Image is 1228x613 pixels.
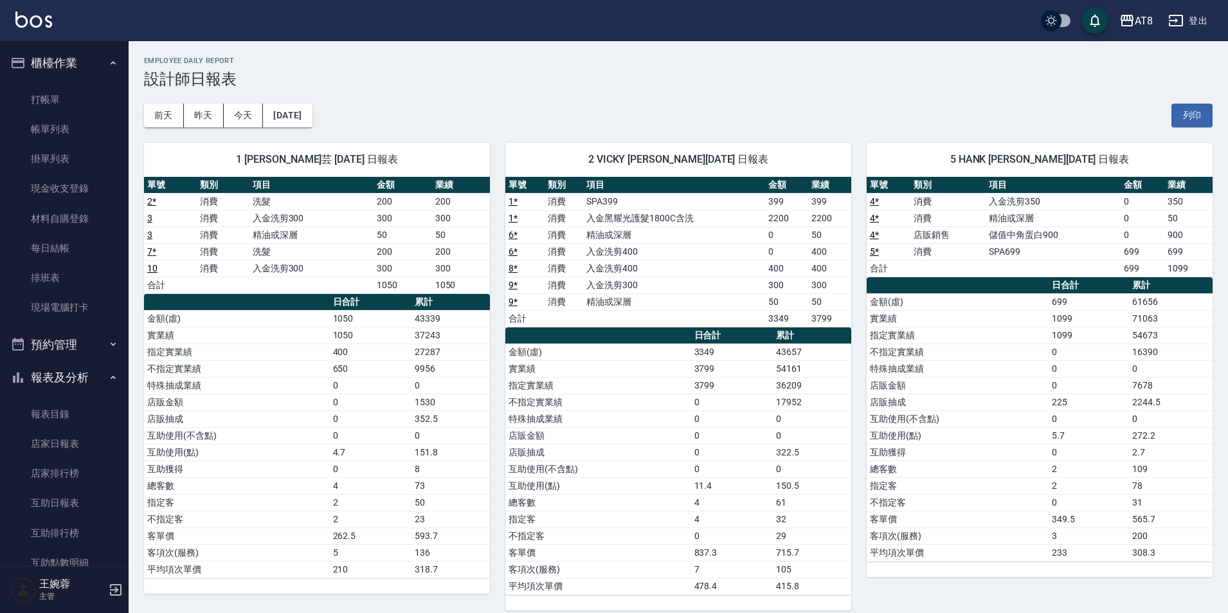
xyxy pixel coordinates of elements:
[910,243,986,260] td: 消費
[1121,210,1164,226] td: 0
[505,494,691,511] td: 總客數
[411,310,490,327] td: 43339
[808,210,851,226] td: 2200
[691,444,773,461] td: 0
[910,210,986,226] td: 消費
[411,327,490,343] td: 37243
[330,410,411,427] td: 0
[1049,477,1129,494] td: 2
[144,410,330,427] td: 店販抽成
[583,277,765,293] td: 入金洗剪300
[432,177,490,194] th: 業績
[330,360,411,377] td: 650
[765,226,808,243] td: 0
[1129,293,1213,310] td: 61656
[411,494,490,511] td: 50
[1121,193,1164,210] td: 0
[1129,277,1213,294] th: 累計
[1129,360,1213,377] td: 0
[867,177,910,194] th: 單號
[411,377,490,394] td: 0
[1049,327,1129,343] td: 1099
[1121,226,1164,243] td: 0
[1164,260,1213,277] td: 1099
[5,263,123,293] a: 排班表
[330,394,411,410] td: 0
[505,561,691,578] td: 客項次(服務)
[867,527,1049,544] td: 客項次(服務)
[144,294,490,578] table: a dense table
[505,544,691,561] td: 客單價
[330,444,411,461] td: 4.7
[1129,477,1213,494] td: 78
[374,260,431,277] td: 300
[867,544,1049,561] td: 平均項次單價
[330,294,411,311] th: 日合計
[505,511,691,527] td: 指定客
[144,310,330,327] td: 金額(虛)
[867,310,1049,327] td: 實業績
[583,260,765,277] td: 入金洗剪400
[144,477,330,494] td: 總客數
[411,461,490,477] td: 8
[432,243,490,260] td: 200
[773,578,851,594] td: 415.8
[1049,310,1129,327] td: 1099
[197,210,249,226] td: 消費
[1129,327,1213,343] td: 54673
[691,527,773,544] td: 0
[545,210,584,226] td: 消費
[197,243,249,260] td: 消費
[1129,527,1213,544] td: 200
[5,548,123,578] a: 互助點數明細
[765,243,808,260] td: 0
[1129,310,1213,327] td: 71063
[249,193,374,210] td: 洗髮
[505,410,691,427] td: 特殊抽成業績
[1049,377,1129,394] td: 0
[330,461,411,477] td: 0
[1129,343,1213,360] td: 16390
[545,177,584,194] th: 類別
[144,561,330,578] td: 平均項次單價
[197,193,249,210] td: 消費
[1049,494,1129,511] td: 0
[249,260,374,277] td: 入金洗剪300
[432,193,490,210] td: 200
[808,260,851,277] td: 400
[545,293,584,310] td: 消費
[691,343,773,360] td: 3349
[5,233,123,263] a: 每日結帳
[374,243,431,260] td: 200
[1164,210,1213,226] td: 50
[411,343,490,360] td: 27287
[773,427,851,444] td: 0
[521,153,836,166] span: 2 VICKY [PERSON_NAME][DATE] 日報表
[867,293,1049,310] td: 金額(虛)
[144,444,330,461] td: 互助使用(點)
[505,177,545,194] th: 單號
[583,177,765,194] th: 項目
[5,518,123,548] a: 互助排行榜
[1121,260,1164,277] td: 699
[773,561,851,578] td: 105
[505,310,545,327] td: 合計
[144,177,490,294] table: a dense table
[249,210,374,226] td: 入金洗剪300
[1129,427,1213,444] td: 272.2
[1129,377,1213,394] td: 7678
[691,544,773,561] td: 837.3
[691,360,773,377] td: 3799
[330,561,411,578] td: 210
[432,210,490,226] td: 300
[330,343,411,360] td: 400
[773,544,851,561] td: 715.7
[1121,177,1164,194] th: 金額
[505,427,691,444] td: 店販金額
[1129,544,1213,561] td: 308.3
[505,177,851,327] table: a dense table
[5,204,123,233] a: 材料自購登錄
[505,394,691,410] td: 不指定實業績
[1129,511,1213,527] td: 565.7
[1171,104,1213,127] button: 列印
